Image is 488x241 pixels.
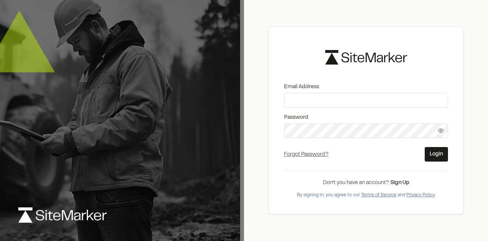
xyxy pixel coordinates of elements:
a: Sign Up [390,181,409,185]
img: logo-white-rebrand.svg [18,207,107,223]
div: Don’t you have an account? [284,179,448,187]
img: logo-black-rebrand.svg [325,50,407,64]
a: Forgot Password? [284,152,329,157]
label: Email Address [284,83,448,91]
button: Privacy Policy [406,192,435,199]
div: By signing in, you agree to our and [284,192,448,199]
label: Password [284,113,448,122]
button: Terms of Service [361,192,396,199]
button: Login [425,147,448,162]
